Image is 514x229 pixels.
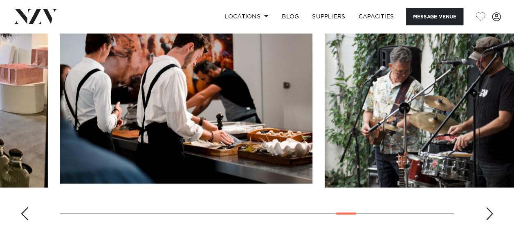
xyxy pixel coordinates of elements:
a: SUPPLIERS [305,8,352,25]
swiper-slide: 22 / 30 [60,2,312,188]
a: Capacities [352,8,401,25]
button: Message Venue [406,8,463,25]
a: BLOG [275,8,305,25]
img: nzv-logo.png [13,9,58,24]
a: Locations [218,8,275,25]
